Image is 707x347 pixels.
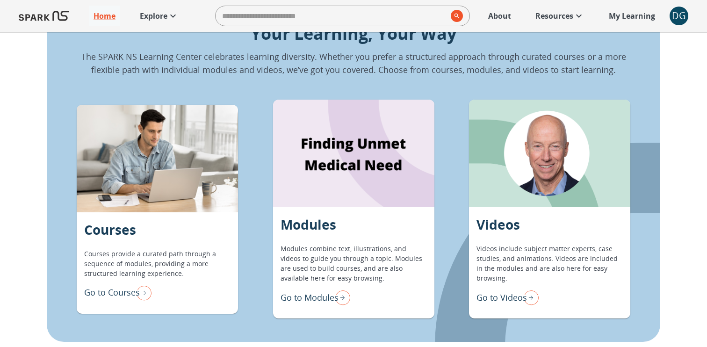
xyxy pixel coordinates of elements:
button: search [447,6,463,26]
div: Go to Videos [476,288,539,307]
a: Home [89,6,120,26]
p: Home [94,10,115,22]
p: Videos include subject matter experts, case studies, and animations. Videos are included in the m... [476,244,623,283]
div: Go to Modules [281,288,350,307]
img: right arrow [332,288,350,307]
p: Go to Modules [281,291,339,304]
p: Explore [140,10,167,22]
p: My Learning [609,10,655,22]
div: Videos [469,100,630,207]
div: Modules [273,100,434,207]
p: Go to Courses [84,286,140,299]
img: Logo of SPARK at Stanford [19,5,69,27]
p: The SPARK NS Learning Center celebrates learning diversity. Whether you prefer a structured appro... [77,50,630,76]
img: right arrow [133,283,151,303]
a: My Learning [604,6,660,26]
div: Courses [77,105,238,212]
p: Your Learning, Your Way [77,21,630,46]
div: Go to Courses [84,283,151,303]
a: Explore [135,6,183,26]
p: Videos [476,215,520,234]
p: About [488,10,511,22]
a: About [483,6,516,26]
p: Go to Videos [476,291,527,304]
p: Courses [84,220,136,239]
a: Resources [531,6,589,26]
p: Resources [535,10,573,22]
div: DG [670,7,688,25]
button: account of current user [670,7,688,25]
p: Modules [281,215,336,234]
img: right arrow [520,288,539,307]
p: Modules combine text, illustrations, and videos to guide you through a topic. Modules are used to... [281,244,427,283]
p: Courses provide a curated path through a sequence of modules, providing a more structured learnin... [84,249,231,278]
